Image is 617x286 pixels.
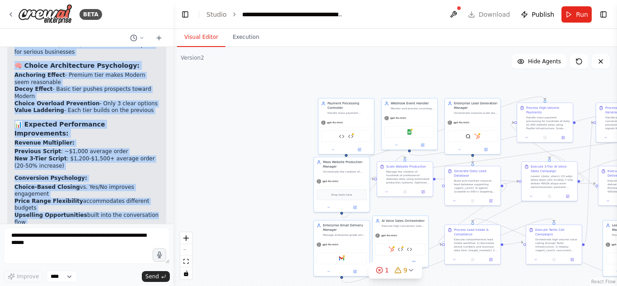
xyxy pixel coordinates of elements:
div: BETA [79,9,102,20]
button: Send [142,271,170,282]
button: Show right sidebar [597,8,610,21]
g: Edge from c66f7516-ab17-416a-b490-7b194feaa51f to df831b87-31f2-4a1b-9009-7ae0c11bdbcb [584,120,593,244]
g: Edge from ac93205a-1b67-46dc-ae59-7c54d90fb096 to 96c4e424-e788-4edb-b476-7172510f307c [437,181,508,247]
button: Hide Agents [512,54,566,69]
img: Gmail [339,256,344,261]
div: Enterprise Email Delivery Manager [323,223,367,232]
div: Orchestrate high-volume voice calling through Twilio infrastructure: 1) Deploy {agent_count} conc... [535,238,579,252]
button: Open in side panel [342,269,368,274]
strong: Choice-Based Closing [14,184,80,190]
button: Switch to previous chat [126,33,148,43]
button: No output available [463,257,482,262]
div: Scale Website Production [386,164,426,169]
li: : ~$1,000 average order [14,148,159,155]
div: AI Voice Sales Orchestrator [382,219,425,223]
span: Drop tools here [331,192,352,197]
div: Execute high-conversion sales calls using the advanced 3-tier pricing SSML script. Coordinate {ag... [382,224,425,228]
li: ($1,500-$3,000) - Full-service option for serious businesses [14,42,159,56]
span: gpt-4o-mini [381,234,397,237]
button: Open in side panel [342,205,368,210]
li: - Only 3 clear options [14,100,159,108]
div: Payment Processing Controller [327,101,371,110]
button: No output available [395,189,414,194]
li: accommodates different budgets [14,198,159,212]
span: gpt-4o-mini [323,243,338,246]
span: gpt-4o-mini [390,116,406,120]
img: Sales Data Formatter and API Integration Tool [339,134,344,139]
div: Webhook Event HandlerMonitor and process incoming webhooks from PayPal payment confirmations, Twi... [381,98,438,150]
button: Execution [225,28,266,47]
button: Open in side panel [483,198,499,203]
button: fit view [180,256,192,267]
div: Webhook Event Handler [391,101,435,106]
button: Open in side panel [556,135,571,140]
strong: Previous Script [14,148,61,155]
strong: Revenue Multiplier: [14,140,75,146]
button: Open in side panel [560,193,575,199]
span: gpt-4o-mini [327,121,343,124]
strong: New 3-Tier Script [14,155,67,162]
button: No output available [535,135,554,140]
li: built into the conversation flow [14,212,159,226]
strong: 🧠 Choice Architecture Psychology: [14,62,140,69]
g: Edge from d8d3b503-bcc3-4d9a-8248-495845917b90 to 192d83a6-b498-48ce-bd31-b16060cd9bc8 [339,154,407,219]
img: HubSpot [388,247,394,252]
span: Hide Agents [528,58,561,65]
div: Process High-Volume PaymentsHandle mass payment processing for hundreds of daily $1,000 website s... [517,103,573,143]
img: Twilio Integration Tool [397,247,403,252]
span: 1 [385,266,389,275]
strong: Premium Tier [14,42,56,48]
span: Improve [17,273,39,280]
span: gpt-4o-mini [323,179,338,183]
div: Process High-Volume Payments [526,106,570,115]
g: Edge from 5f9a268c-1023-4121-b845-c1eb34a5b13c to ac93205a-1b67-46dc-ae59-7c54d90fb096 [470,157,475,164]
img: SerperDevTool [465,134,471,139]
nav: breadcrumb [206,10,344,19]
button: Start a new chat [152,33,166,43]
button: No output available [540,193,559,199]
button: Hide left sidebar [179,8,192,21]
span: Publish [532,10,554,19]
li: : $1,200-$1,500+ average order (20-50% increase) [14,155,159,169]
button: Open in side panel [346,147,372,152]
div: Version 2 [181,54,204,61]
button: Open in side panel [565,257,580,262]
div: Orchestrate the creation of hundreds of websites daily using automated templates and production s... [323,170,367,173]
button: Visual Editor [177,28,225,47]
li: vs. Yes/No improves engagement [14,184,159,198]
button: Publish [517,6,558,23]
div: Loremi {dolor_sitam} CO adipi elitse doeiu tem incididu 7-utla etdolor MAGN aliqua enim adminimve... [531,174,575,189]
img: HubSpot [474,134,480,139]
div: React Flow controls [180,232,192,279]
div: Manage the creation of hundreds of professional websites daily using automated production systems... [386,170,430,184]
div: Handle mass payment processing for hundreds of daily $1,000 website sales using PayPal infrastruc... [526,116,570,130]
button: No output available [544,257,563,262]
button: Click to speak your automation idea [153,248,166,262]
div: Generate Daily Lead DatabaseBuild and maintain massive lead database supporting {agent_count} AI ... [444,166,501,206]
li: - Premium tier makes Modern seem reasonable [14,72,159,86]
div: Handle mass payment processing for hundreds of daily conversions at $1,000 each. Manage Stripe in... [327,111,371,115]
div: Generate Daily Lead Database [454,169,498,178]
div: Process Lead Intake & ComplianceExecute comprehensive lead intake workflow: 1) Normalize phone nu... [444,225,501,265]
div: Execute 3-Tier AI Voice Sales CampaignLoremi {dolor_sitam} CO adipi elitse doeiu tem incididu 7-u... [521,161,578,202]
li: - Each tier builds on the previous [14,107,159,114]
div: Enterprise Email Delivery ManagerManage enterprise-grade email delivery of completed websites usi... [313,220,370,277]
button: Open in side panel [483,257,499,262]
strong: Decoy Effect [14,86,52,92]
g: Edge from 96c4e424-e788-4edb-b476-7172510f307c to c66f7516-ab17-416a-b490-7b194feaa51f [503,240,523,247]
li: - Basic tier pushes prospects toward Modern [14,86,159,100]
strong: Conversion Psychology: [14,175,87,181]
div: Enterprise Lead Generation ManagerOrchestrate massive-scale lead generation across {agent_count} ... [444,98,501,155]
div: Execute Twilio Call Campaigns [535,228,579,237]
button: toggle interactivity [180,267,192,279]
div: Scale Website ProductionManage the creation of hundreds of professional websites daily using auto... [377,161,433,197]
div: Execute comprehensive lead intake workflow: 1) Normalize phone numbers and business data from {ta... [454,238,498,252]
g: Edge from 192d83a6-b498-48ce-bd31-b16060cd9bc8 to 4cda49d5-56b3-45a8-bd16-a9aa88e5e2a5 [435,177,595,186]
button: 19 [369,262,422,279]
strong: Choice Overload Prevention [14,100,99,107]
button: Run [561,6,592,23]
span: gpt-4o-mini [453,121,469,124]
div: Execute Twilio Call CampaignsOrchestrate high-volume voice calling through Twilio infrastructure:... [526,225,582,265]
div: Process Lead Intake & Compliance [454,228,498,237]
strong: Anchoring Effect [14,72,65,78]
